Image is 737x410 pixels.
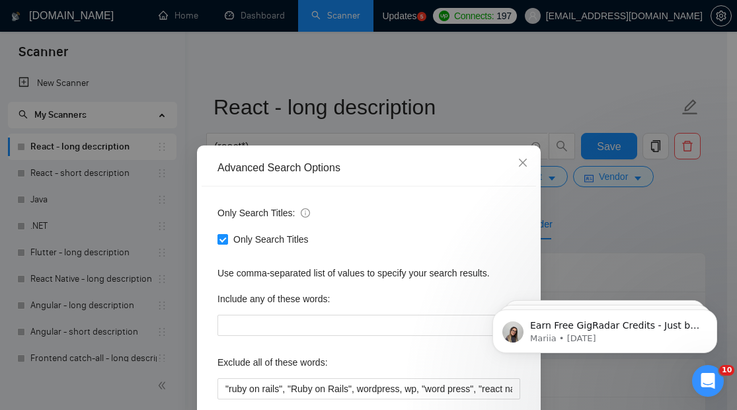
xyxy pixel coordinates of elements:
[505,145,541,181] button: Close
[518,157,528,168] span: close
[228,232,314,247] span: Only Search Titles
[217,266,520,280] div: Use comma-separated list of values to specify your search results.
[473,282,737,374] iframe: Intercom notifications message
[217,352,328,373] label: Exclude all of these words:
[217,288,330,309] label: Include any of these words:
[217,161,520,175] div: Advanced Search Options
[719,365,734,376] span: 10
[692,365,724,397] iframe: Intercom live chat
[301,208,310,218] span: info-circle
[217,206,310,220] span: Only Search Titles:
